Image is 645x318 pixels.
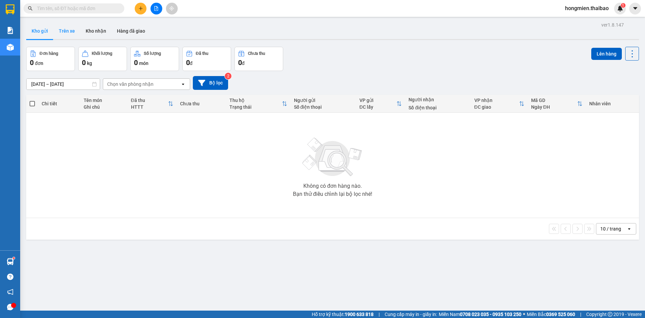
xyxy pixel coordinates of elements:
div: ĐC lấy [359,104,397,110]
input: Tìm tên, số ĐT hoặc mã đơn [37,5,116,12]
button: aim [166,3,178,14]
span: 0 [238,59,242,67]
span: message [7,304,13,310]
span: aim [169,6,174,11]
span: 0 [82,59,86,67]
span: 0 [134,59,138,67]
sup: 2 [225,73,231,79]
div: ĐC giao [474,104,519,110]
div: Đã thu [196,51,208,56]
button: file-add [150,3,162,14]
img: logo-vxr [6,4,14,14]
div: Khối lượng [92,51,112,56]
svg: open [180,81,186,87]
th: Toggle SortBy [128,95,177,113]
div: Số điện thoại [294,104,353,110]
div: Số điện thoại [408,105,467,110]
button: Khối lượng0kg [78,47,127,71]
div: HTTT [131,104,168,110]
span: đ [242,61,245,66]
span: copyright [608,312,612,317]
th: Toggle SortBy [226,95,291,113]
span: Hỗ trợ kỹ thuật: [312,311,374,318]
div: Người gửi [294,98,353,103]
svg: open [627,226,632,232]
div: Mã GD [531,98,577,103]
th: Toggle SortBy [471,95,528,113]
button: Chưa thu0đ [234,47,283,71]
button: Đã thu0đ [182,47,231,71]
div: Chưa thu [180,101,223,106]
span: | [379,311,380,318]
button: Hàng đã giao [112,23,150,39]
span: Miền Nam [439,311,521,318]
span: Miền Bắc [527,311,575,318]
span: ⚪️ [523,313,525,316]
sup: 1 [13,257,15,259]
span: 1 [622,3,624,8]
strong: 1900 633 818 [345,312,374,317]
span: kg [87,61,92,66]
strong: 0369 525 060 [546,312,575,317]
button: Số lượng0món [130,47,179,71]
span: 0 [30,59,34,67]
button: Kho nhận [80,23,112,39]
span: caret-down [632,5,638,11]
button: caret-down [629,3,641,14]
span: đ [190,61,192,66]
button: plus [135,3,146,14]
div: Tên món [84,98,124,103]
div: Trạng thái [229,104,282,110]
div: Ngày ĐH [531,104,577,110]
div: Bạn thử điều chỉnh lại bộ lọc nhé! [293,191,372,197]
div: Chọn văn phòng nhận [107,81,154,87]
div: Chi tiết [42,101,77,106]
input: Select a date range. [27,79,100,90]
span: đơn [35,61,43,66]
div: Thu hộ [229,98,282,103]
div: Số lượng [144,51,161,56]
div: Nhân viên [589,101,636,106]
div: VP gửi [359,98,397,103]
button: Kho gửi [26,23,53,39]
div: Đã thu [131,98,168,103]
span: 0 [186,59,190,67]
div: Không có đơn hàng nào. [303,183,362,189]
span: notification [7,289,13,295]
div: Chưa thu [248,51,265,56]
span: plus [138,6,143,11]
div: Ghi chú [84,104,124,110]
div: Đơn hàng [40,51,58,56]
img: warehouse-icon [7,44,14,51]
th: Toggle SortBy [528,95,586,113]
span: | [580,311,581,318]
sup: 1 [621,3,626,8]
button: Bộ lọc [193,76,228,90]
span: search [28,6,33,11]
span: question-circle [7,274,13,280]
div: VP nhận [474,98,519,103]
strong: 0708 023 035 - 0935 103 250 [460,312,521,317]
div: Người nhận [408,97,467,102]
img: svg+xml;base64,PHN2ZyBjbGFzcz0ibGlzdC1wbHVnX19zdmciIHhtbG5zPSJodHRwOi8vd3d3LnczLm9yZy8yMDAwL3N2Zy... [299,134,366,181]
div: ver 1.8.147 [601,21,624,29]
span: Cung cấp máy in - giấy in: [385,311,437,318]
img: icon-new-feature [617,5,623,11]
button: Lên hàng [591,48,622,60]
img: warehouse-icon [7,258,14,265]
img: solution-icon [7,27,14,34]
span: hongmien.thaibao [560,4,614,12]
button: Đơn hàng0đơn [26,47,75,71]
th: Toggle SortBy [356,95,405,113]
div: 10 / trang [600,225,621,232]
span: file-add [154,6,159,11]
button: Trên xe [53,23,80,39]
span: món [139,61,148,66]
